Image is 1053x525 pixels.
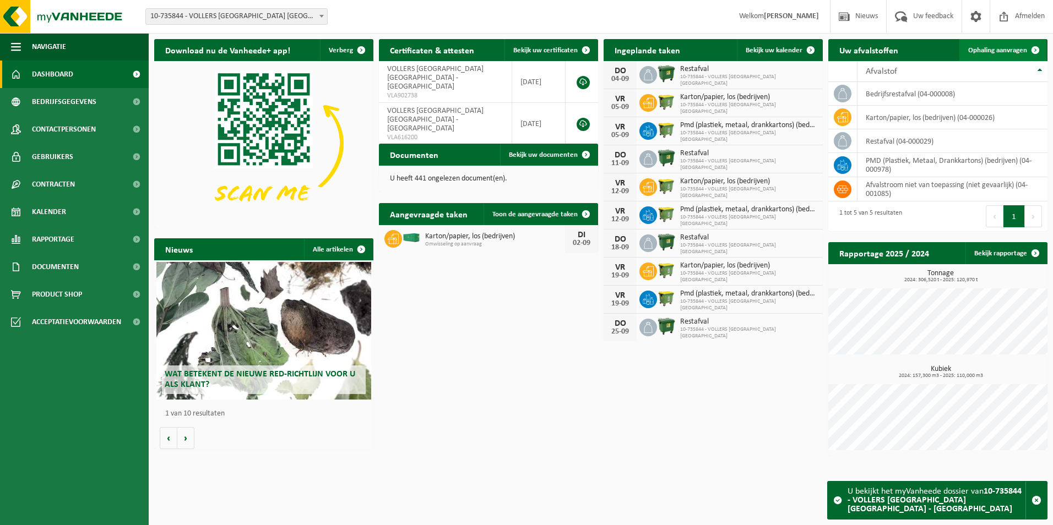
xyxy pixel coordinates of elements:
[680,298,817,311] span: 10-735844 - VOLLERS [GEOGRAPHIC_DATA] [GEOGRAPHIC_DATA]
[968,47,1027,54] span: Ophaling aanvragen
[986,205,1003,227] button: Previous
[571,239,593,247] div: 02-09
[32,88,96,116] span: Bedrijfsgegevens
[834,373,1047,379] span: 2024: 157,300 m3 - 2025: 110,000 m3
[609,207,631,216] div: VR
[609,272,631,280] div: 19-09
[609,123,631,132] div: VR
[609,291,631,300] div: VR
[379,39,485,61] h2: Certificaten & attesten
[834,365,1047,379] h3: Kubiek
[154,61,373,226] img: Download de VHEPlus App
[512,61,566,103] td: [DATE]
[32,171,75,198] span: Contracten
[609,216,631,223] div: 12-09
[680,158,817,171] span: 10-735844 - VOLLERS [GEOGRAPHIC_DATA] [GEOGRAPHIC_DATA]
[387,107,484,133] span: VOLLERS [GEOGRAPHIC_DATA] [GEOGRAPHIC_DATA] - [GEOGRAPHIC_DATA]
[680,130,817,143] span: 10-735844 - VOLLERS [GEOGRAPHIC_DATA] [GEOGRAPHIC_DATA]
[32,143,73,171] span: Gebruikers
[387,91,503,100] span: VLA902738
[484,203,597,225] a: Toon de aangevraagde taken
[680,186,817,199] span: 10-735844 - VOLLERS [GEOGRAPHIC_DATA] [GEOGRAPHIC_DATA]
[32,281,82,308] span: Product Shop
[959,39,1046,61] a: Ophaling aanvragen
[857,129,1047,153] td: restafval (04-000029)
[680,270,817,283] span: 10-735844 - VOLLERS [GEOGRAPHIC_DATA] [GEOGRAPHIC_DATA]
[609,75,631,83] div: 04-09
[680,102,817,115] span: 10-735844 - VOLLERS [GEOGRAPHIC_DATA] [GEOGRAPHIC_DATA]
[500,144,597,166] a: Bekijk uw documenten
[857,177,1047,201] td: afvalstroom niet van toepassing (niet gevaarlijk) (04-001085)
[609,95,631,103] div: VR
[680,121,817,130] span: Pmd (plastiek, metaal, drankkartons) (bedrijven)
[609,179,631,188] div: VR
[609,103,631,111] div: 05-09
[154,238,204,260] h2: Nieuws
[609,67,631,75] div: DO
[513,47,578,54] span: Bekijk uw certificaten
[609,132,631,139] div: 05-09
[609,188,631,195] div: 12-09
[609,160,631,167] div: 11-09
[154,39,301,61] h2: Download nu de Vanheede+ app!
[512,103,566,145] td: [DATE]
[764,12,819,20] strong: [PERSON_NAME]
[857,82,1047,106] td: bedrijfsrestafval (04-000008)
[680,149,817,158] span: Restafval
[657,205,676,223] img: WB-1100-HPE-GN-50
[680,214,817,227] span: 10-735844 - VOLLERS [GEOGRAPHIC_DATA] [GEOGRAPHIC_DATA]
[609,263,631,272] div: VR
[32,33,66,61] span: Navigatie
[834,204,902,228] div: 1 tot 5 van 5 resultaten
[165,370,355,389] span: Wat betekent de nieuwe RED-richtlijn voor u als klant?
[828,242,940,264] h2: Rapportage 2025 / 2024
[609,235,631,244] div: DO
[32,226,74,253] span: Rapportage
[390,175,587,183] p: U heeft 441 ongelezen document(en).
[32,198,66,226] span: Kalender
[680,65,817,74] span: Restafval
[320,39,372,61] button: Verberg
[145,8,328,25] span: 10-735844 - VOLLERS BELGIUM NV - ANTWERPEN
[146,9,327,24] span: 10-735844 - VOLLERS BELGIUM NV - ANTWERPEN
[609,244,631,251] div: 18-09
[160,427,177,449] button: Vorige
[680,233,817,242] span: Restafval
[609,300,631,308] div: 19-09
[657,64,676,83] img: WB-1100-HPE-GN-04
[504,39,597,61] a: Bekijk uw certificaten
[32,61,73,88] span: Dashboard
[680,177,817,186] span: Karton/papier, los (bedrijven)
[746,47,802,54] span: Bekijk uw kalender
[657,177,676,195] img: WB-1100-HPE-GN-50
[965,242,1046,264] a: Bekijk rapportage
[848,487,1022,513] strong: 10-735844 - VOLLERS [GEOGRAPHIC_DATA] [GEOGRAPHIC_DATA] - [GEOGRAPHIC_DATA]
[657,233,676,251] img: WB-1100-HPE-GN-04
[857,153,1047,177] td: PMD (Plastiek, Metaal, Drankkartons) (bedrijven) (04-000978)
[680,242,817,255] span: 10-735844 - VOLLERS [GEOGRAPHIC_DATA] [GEOGRAPHIC_DATA]
[379,144,449,165] h2: Documenten
[680,74,817,87] span: 10-735844 - VOLLERS [GEOGRAPHIC_DATA] [GEOGRAPHIC_DATA]
[32,116,96,143] span: Contactpersonen
[834,277,1047,283] span: 2024: 306,520 t - 2025: 120,970 t
[387,133,503,142] span: VLA616200
[32,308,121,336] span: Acceptatievoorwaarden
[609,319,631,328] div: DO
[866,67,897,76] span: Afvalstof
[165,410,368,418] p: 1 van 10 resultaten
[680,318,817,326] span: Restafval
[657,317,676,336] img: WB-1100-HPE-GN-04
[680,205,817,214] span: Pmd (plastiek, metaal, drankkartons) (bedrijven)
[680,93,817,102] span: Karton/papier, los (bedrijven)
[304,238,372,260] a: Alle artikelen
[834,270,1047,283] h3: Tonnage
[571,231,593,239] div: DI
[604,39,691,61] h2: Ingeplande taken
[680,261,817,270] span: Karton/papier, los (bedrijven)
[657,261,676,280] img: WB-1100-HPE-GN-50
[1025,205,1042,227] button: Next
[425,241,565,248] span: Omwisseling op aanvraag
[737,39,822,61] a: Bekijk uw kalender
[657,289,676,308] img: WB-1100-HPE-GN-50
[379,203,479,225] h2: Aangevraagde taken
